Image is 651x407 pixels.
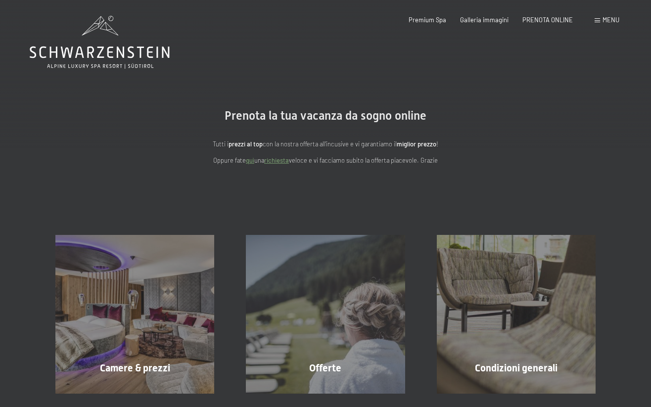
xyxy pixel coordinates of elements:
[100,362,170,374] span: Camere & prezzi
[128,139,523,149] p: Tutti i con la nostra offerta all'incusive e vi garantiamo il !
[40,235,230,394] a: Vacanze in Trentino Alto Adige all'Hotel Schwarzenstein Camere & prezzi
[246,156,254,164] a: quì
[475,362,558,374] span: Condizioni generali
[460,16,509,24] a: Galleria immagini
[128,155,523,165] p: Oppure fate una veloce e vi facciamo subito la offerta piacevole. Grazie
[225,109,426,123] span: Prenota la tua vacanza da sogno online
[230,235,420,394] a: Vacanze in Trentino Alto Adige all'Hotel Schwarzenstein Offerte
[603,16,619,24] span: Menu
[309,362,341,374] span: Offerte
[397,140,436,148] strong: miglior prezzo
[264,156,289,164] a: richiesta
[522,16,573,24] a: PRENOTA ONLINE
[229,140,263,148] strong: prezzi al top
[421,235,611,394] a: Vacanze in Trentino Alto Adige all'Hotel Schwarzenstein Condizioni generali
[409,16,446,24] a: Premium Spa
